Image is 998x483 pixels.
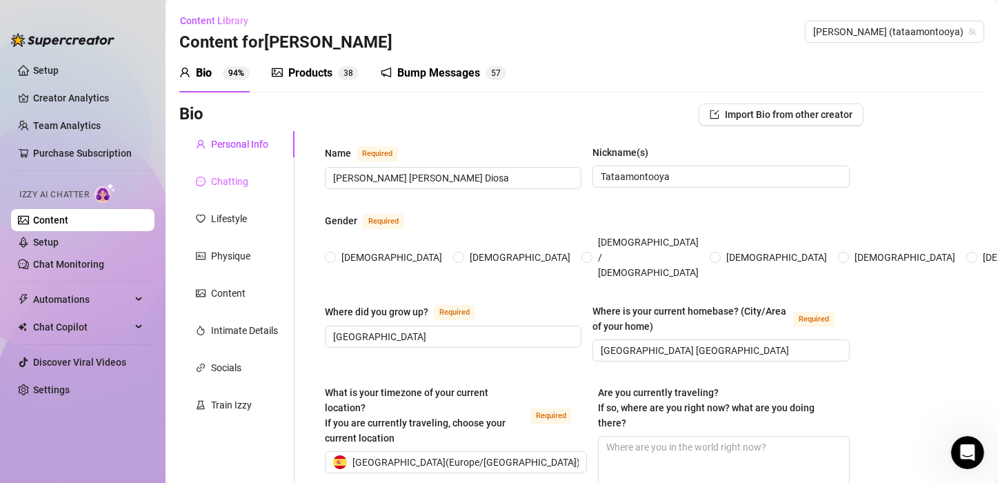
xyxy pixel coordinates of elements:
[530,408,572,424] span: Required
[434,305,475,320] span: Required
[592,145,658,160] label: Nickname(s)
[211,360,241,375] div: Socials
[18,322,27,332] img: Chat Copilot
[88,150,206,162] div: joined the conversation
[196,251,206,261] span: idcard
[721,250,832,265] span: [DEMOGRAPHIC_DATA]
[496,68,501,78] span: 7
[486,66,506,80] sup: 57
[11,106,265,147] div: Andrea says…
[325,304,490,320] label: Where did you grow up?
[592,304,849,334] label: Where is your current homebase? (City/Area of your home)
[11,335,265,367] div: Ella says…
[325,145,413,161] label: Name
[19,188,89,201] span: Izzy AI Chatter
[61,289,254,316] div: why don't I have notifications of what they have bought
[381,67,392,78] span: notification
[211,248,250,264] div: Physique
[196,400,206,410] span: experiment
[491,68,496,78] span: 5
[18,294,29,305] span: thunderbolt
[336,250,448,265] span: [DEMOGRAPHIC_DATA]
[33,120,101,131] a: Team Analytics
[196,363,206,373] span: link
[33,237,59,248] a: Setup
[211,211,247,226] div: Lifestyle
[333,329,570,344] input: Where did you grow up?
[196,288,206,298] span: picture
[196,177,206,186] span: message
[464,250,576,265] span: [DEMOGRAPHIC_DATA]
[363,214,404,229] span: Required
[33,65,59,76] a: Setup
[11,74,265,106] div: Andrea says…
[813,21,976,42] span: Andrea (tataamontooya)
[179,32,392,54] h3: Content for [PERSON_NAME]
[67,17,172,31] p: The team can also help
[33,259,104,270] a: Chat Monitoring
[211,174,248,189] div: Chatting
[50,281,265,324] div: why don't I have notifications of what they have bought
[41,337,55,351] img: Profile image for Ella
[196,65,212,81] div: Bio
[348,68,353,78] span: 8
[211,137,268,152] div: Personal Info
[33,316,131,338] span: Chat Copilot
[94,183,116,203] img: AI Chatter
[592,304,787,334] div: Where is your current homebase? (City/Area of your home)
[9,6,35,32] button: go back
[968,28,977,36] span: team
[33,87,143,109] a: Creator Analytics
[33,142,143,164] a: Purchase Subscription
[325,213,419,229] label: Gender
[22,234,215,261] div: Let us know if you have any questions or feedback.
[849,250,961,265] span: [DEMOGRAPHIC_DATA]
[59,339,137,349] b: [PERSON_NAME]
[211,323,278,338] div: Intimate Details
[592,145,648,160] div: Nickname(s)
[397,65,480,81] div: Bump Messages
[325,213,357,228] div: Gender
[119,74,265,104] div: [PERSON_NAME] so much
[196,214,206,224] span: heart
[242,6,267,30] div: Close
[196,326,206,335] span: fire
[22,187,215,228] div: Hey there, I see that you've enabled [PERSON_NAME] and that she's made her first sale! 🎉
[76,106,265,136] div: what should i do now ? to start it ?
[951,436,984,469] iframe: Intercom live chat
[325,387,506,444] span: What is your timezone of your current location? If you are currently traveling, choose your curre...
[223,66,250,80] sup: 94%
[325,146,351,161] div: Name
[343,68,348,78] span: 3
[357,146,398,161] span: Required
[179,67,190,78] span: user
[272,67,283,78] span: picture
[710,110,719,119] span: import
[179,103,203,126] h3: Bio
[211,397,252,413] div: Train Izzy
[352,452,580,473] span: [GEOGRAPHIC_DATA] ( Europe/[GEOGRAPHIC_DATA] )
[59,338,235,351] div: joined the conversation
[179,10,259,32] button: Content Library
[11,147,265,179] div: Yoni says…
[333,455,347,469] img: es
[216,6,242,32] button: Home
[87,114,254,128] div: what should i do now ? to start it ?
[33,384,70,395] a: Settings
[11,281,265,335] div: Andrea says…
[601,169,838,184] input: Nickname(s)
[67,7,157,17] h1: [PERSON_NAME]
[11,179,226,270] div: Hey there, I see that you've enabled [PERSON_NAME] and that she's made her first sale! 🎉Let us kn...
[338,66,359,80] sup: 38
[88,151,108,161] b: Yoni
[793,312,835,327] span: Required
[33,288,131,310] span: Automations
[33,215,68,226] a: Content
[180,15,248,26] span: Content Library
[11,33,114,47] img: logo-BBDzfeDw.svg
[601,343,838,358] input: Where is your current homebase? (City/Area of your home)
[33,357,126,368] a: Discover Viral Videos
[70,149,83,163] img: Profile image for Yoni
[725,109,852,120] span: Import Bio from other creator
[288,65,332,81] div: Products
